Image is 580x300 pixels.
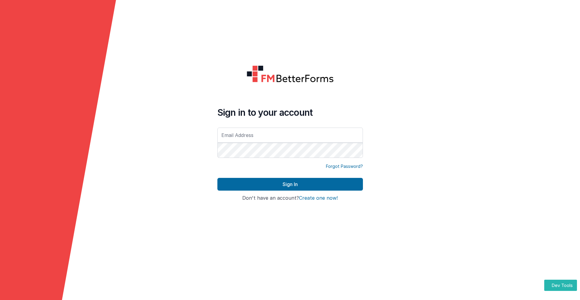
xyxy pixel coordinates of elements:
[217,195,363,201] h4: Don't have an account?
[217,107,363,118] h4: Sign in to your account
[544,280,577,291] button: Dev Tools
[217,128,363,143] input: Email Address
[326,163,363,169] a: Forgot Password?
[217,178,363,191] button: Sign In
[299,195,338,201] button: Create one now!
